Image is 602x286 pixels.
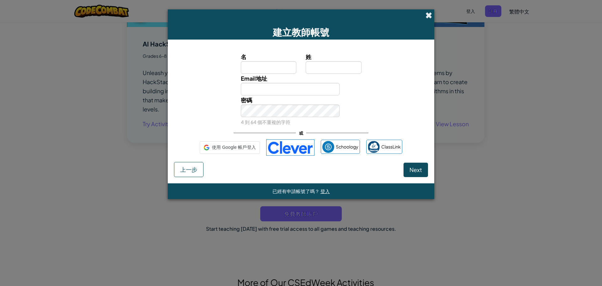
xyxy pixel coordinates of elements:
[174,162,203,177] button: 上一步
[296,128,306,138] span: 或
[273,26,329,38] span: 建立教師帳號
[200,141,260,154] div: 使用 Google 帳戶登入
[322,141,334,153] img: schoology.png
[306,53,311,60] span: 姓
[241,75,267,82] span: Email地址
[180,166,197,173] span: 上一步
[241,96,252,104] span: 密碼
[336,142,358,151] span: Schoology
[409,166,422,173] span: Next
[212,143,256,152] span: 使用 Google 帳戶登入
[320,188,330,194] a: 登入
[381,142,401,151] span: ClassLink
[368,141,380,153] img: classlink-logo-small.png
[266,139,314,156] img: clever-logo-blue.png
[404,163,428,177] button: Next
[272,188,320,194] span: 已經有申請帳號了嗎？
[241,119,290,125] small: 4 到 64 個不重複的字符
[241,53,246,60] span: 名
